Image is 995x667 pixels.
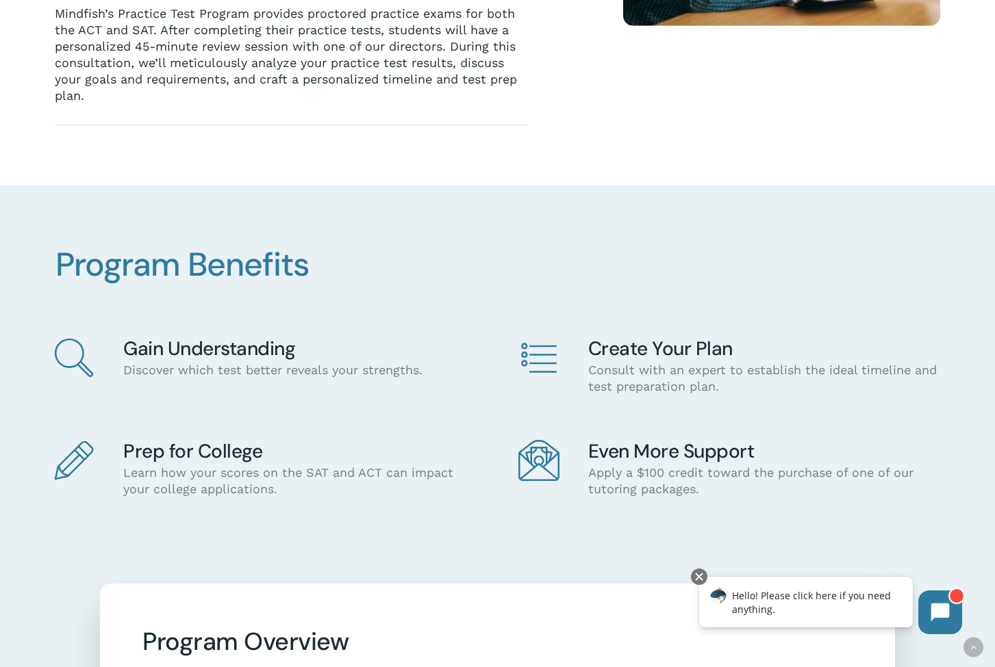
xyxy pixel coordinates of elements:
h4: Prep for College [123,441,473,462]
p: Mindfish’s Practice Test Program provides proctored practice exams for both the ACT and SAT. Afte... [55,5,527,104]
div: Consult with an expert to establish the ideal timeline and test preparation plan. [588,339,938,395]
h3: Program Overview [142,626,852,657]
h4: Create Your Plan [588,339,938,359]
iframe: Chatbot [685,566,976,648]
div: Apply a $100 credit toward the purchase of one of our tutoring packages. [588,441,938,497]
div: Discover which test better reveals your strengths. [123,339,473,378]
span: Program Benefits [55,243,310,286]
div: Learn how your scores on the SAT and ACT can impact your college applications. [123,441,473,497]
h4: Gain Understanding [123,339,473,359]
h4: Even More Support [588,441,938,462]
